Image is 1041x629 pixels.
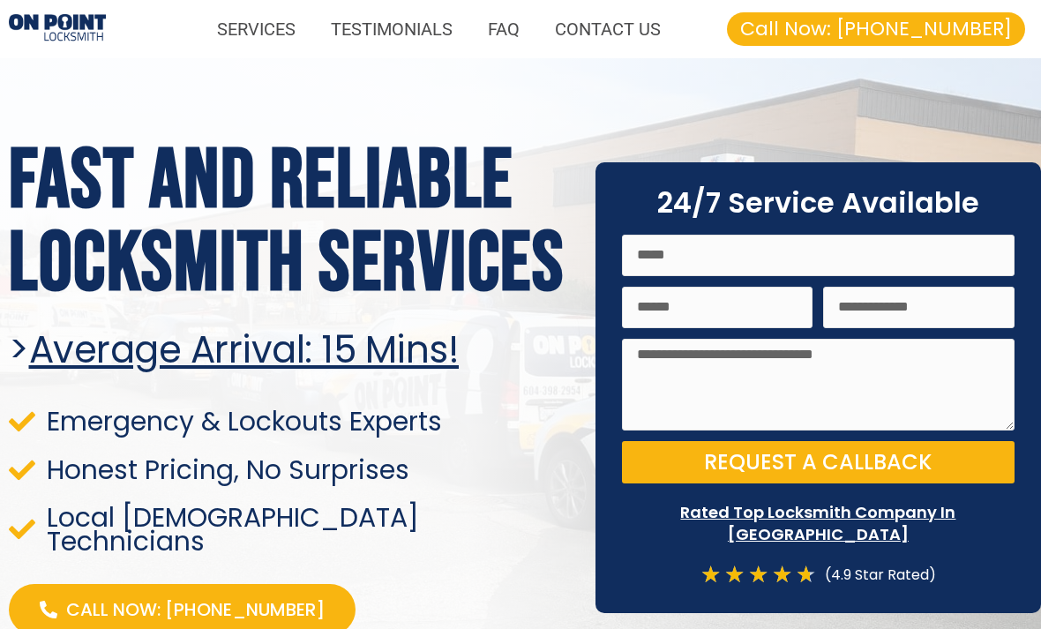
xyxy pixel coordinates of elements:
[748,563,768,587] i: ★
[622,441,1014,483] button: Request a Callback
[622,189,1014,217] h2: 24/7 Service Available
[724,563,745,587] i: ★
[313,9,470,49] a: TESTIMONIALS
[42,458,409,482] span: Honest Pricing, No Surprises
[772,563,792,587] i: ★
[537,9,678,49] a: CONTACT US
[199,9,313,49] a: SERVICES
[816,563,936,587] div: (4.9 Star Rated)
[470,9,537,49] a: FAQ
[42,505,574,553] span: Local [DEMOGRAPHIC_DATA] Technicians
[704,452,932,473] span: Request a Callback
[42,409,442,433] span: Emergency & Lockouts Experts
[124,9,678,49] nav: Menu
[622,501,1014,545] p: Rated Top Locksmith Company In [GEOGRAPHIC_DATA]
[796,563,816,587] i: ★
[9,140,573,306] h1: Fast and reliable locksmith services
[700,563,816,587] div: 4.7/5
[700,563,721,587] i: ★
[740,19,1012,39] span: Call Now: [PHONE_NUMBER]
[9,14,106,44] img: Proximity Locksmiths 1
[727,12,1025,46] a: Call Now: [PHONE_NUMBER]
[9,328,573,372] h2: >
[622,235,1014,494] form: On Point Locksmith
[29,324,460,376] u: Average arrival: 15 Mins!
